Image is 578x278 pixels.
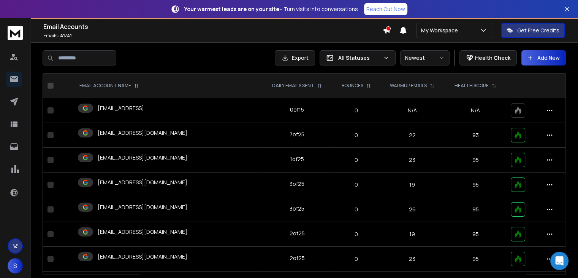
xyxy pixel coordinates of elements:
[98,228,187,236] p: [EMAIL_ADDRESS][DOMAIN_NAME]
[8,26,23,40] img: logo
[445,123,506,148] td: 93
[337,181,375,189] p: 0
[290,254,305,262] div: 2 of 25
[290,230,305,237] div: 2 of 25
[380,247,445,272] td: 23
[400,50,450,66] button: Newest
[98,104,144,112] p: [EMAIL_ADDRESS]
[342,83,363,89] p: BOUNCES
[449,107,502,114] p: N/A
[98,253,187,260] p: [EMAIL_ADDRESS][DOMAIN_NAME]
[390,83,427,89] p: WARMUP EMAILS
[380,148,445,173] td: 23
[459,50,517,66] button: Health Check
[98,203,187,211] p: [EMAIL_ADDRESS][DOMAIN_NAME]
[380,197,445,222] td: 26
[8,258,23,273] button: S
[445,197,506,222] td: 95
[445,247,506,272] td: 95
[380,222,445,247] td: 19
[290,155,304,163] div: 1 of 25
[184,5,279,13] strong: Your warmest leads are on your site
[272,83,314,89] p: DAILY EMAILS SENT
[290,180,304,188] div: 3 of 25
[43,22,383,31] h1: Email Accounts
[98,179,187,186] p: [EMAIL_ADDRESS][DOMAIN_NAME]
[445,148,506,173] td: 95
[517,27,559,34] p: Get Free Credits
[521,50,566,66] button: Add New
[43,33,383,39] p: Emails :
[290,106,304,113] div: 0 of 15
[337,107,375,114] p: 0
[98,129,187,137] p: [EMAIL_ADDRESS][DOMAIN_NAME]
[98,154,187,161] p: [EMAIL_ADDRESS][DOMAIN_NAME]
[380,173,445,197] td: 19
[337,230,375,238] p: 0
[550,252,568,270] div: Open Intercom Messenger
[475,54,510,62] p: Health Check
[79,83,139,89] div: EMAIL ACCOUNT NAME
[501,23,565,38] button: Get Free Credits
[275,50,315,66] button: Export
[338,54,380,62] p: All Statuses
[380,98,445,123] td: N/A
[445,222,506,247] td: 95
[184,5,358,13] p: – Turn visits into conversations
[337,206,375,213] p: 0
[337,255,375,263] p: 0
[421,27,461,34] p: My Workspace
[290,205,304,212] div: 3 of 25
[445,173,506,197] td: 95
[60,32,72,39] span: 41 / 41
[454,83,489,89] p: HEALTH SCORE
[337,156,375,164] p: 0
[337,131,375,139] p: 0
[366,5,405,13] p: Reach Out Now
[380,123,445,148] td: 22
[364,3,407,15] a: Reach Out Now
[290,131,304,138] div: 7 of 25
